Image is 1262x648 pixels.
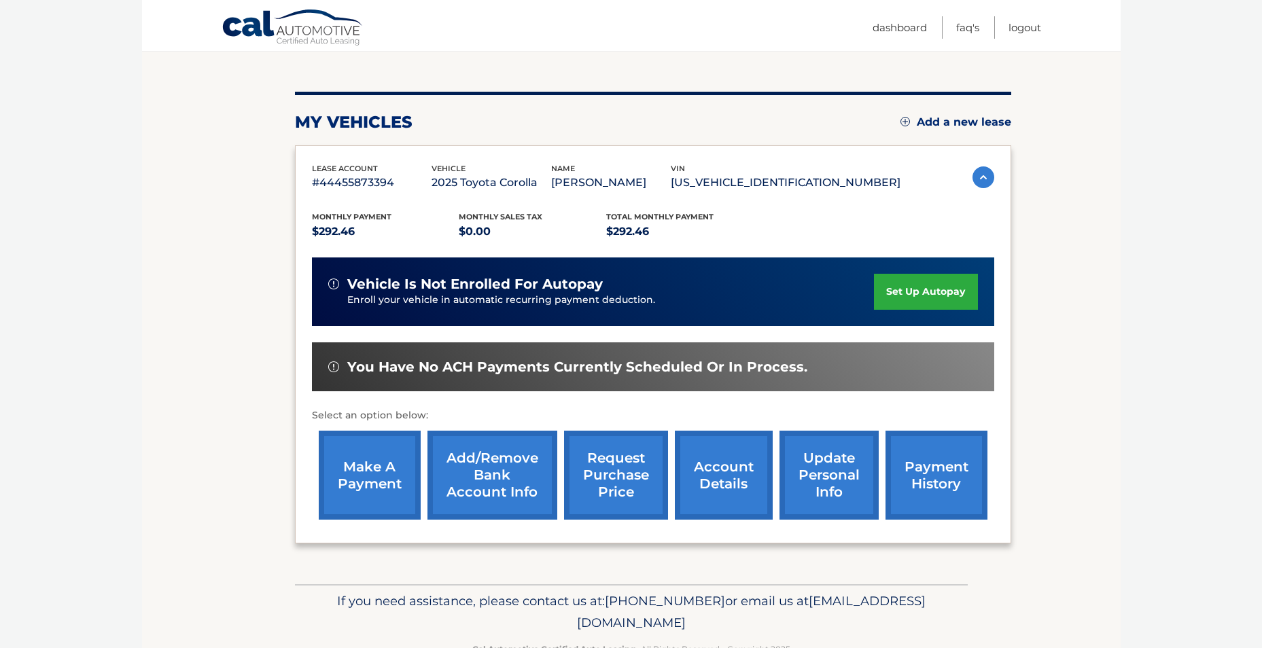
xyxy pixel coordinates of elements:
[956,16,979,39] a: FAQ's
[551,173,671,192] p: [PERSON_NAME]
[312,164,378,173] span: lease account
[459,222,606,241] p: $0.00
[319,431,421,520] a: make a payment
[606,212,714,221] span: Total Monthly Payment
[459,212,542,221] span: Monthly sales Tax
[347,359,807,376] span: You have no ACH payments currently scheduled or in process.
[900,115,1011,129] a: Add a new lease
[605,593,725,609] span: [PHONE_NUMBER]
[427,431,557,520] a: Add/Remove bank account info
[779,431,879,520] a: update personal info
[432,164,466,173] span: vehicle
[295,112,413,132] h2: my vehicles
[551,164,575,173] span: name
[304,590,959,634] p: If you need assistance, please contact us at: or email us at
[675,431,773,520] a: account details
[347,293,875,308] p: Enroll your vehicle in automatic recurring payment deduction.
[873,16,927,39] a: Dashboard
[312,222,459,241] p: $292.46
[874,274,977,310] a: set up autopay
[347,276,603,293] span: vehicle is not enrolled for autopay
[328,278,339,289] img: alert-white.svg
[886,431,987,520] a: payment history
[312,173,432,192] p: #44455873394
[312,408,994,424] p: Select an option below:
[1009,16,1041,39] a: Logout
[432,173,551,192] p: 2025 Toyota Corolla
[577,593,926,630] span: [EMAIL_ADDRESS][DOMAIN_NAME]
[222,9,364,48] a: Cal Automotive
[312,212,391,221] span: Monthly Payment
[900,117,910,126] img: add.svg
[328,361,339,372] img: alert-white.svg
[671,164,685,173] span: vin
[671,173,900,192] p: [US_VEHICLE_IDENTIFICATION_NUMBER]
[564,431,668,520] a: request purchase price
[972,166,994,188] img: accordion-active.svg
[606,222,754,241] p: $292.46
